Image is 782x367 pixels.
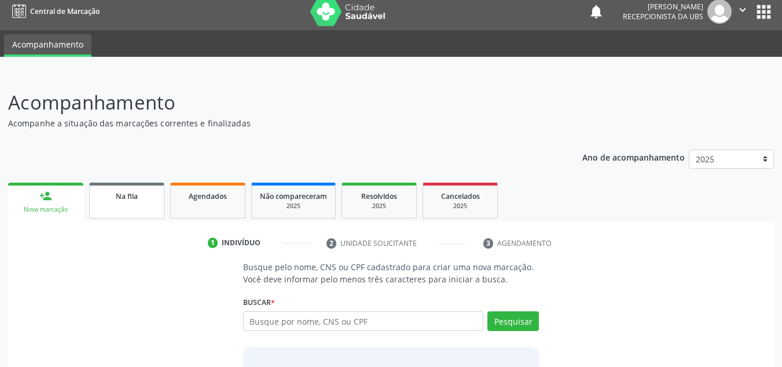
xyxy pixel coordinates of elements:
span: Agendados [189,191,227,201]
div: [PERSON_NAME] [623,2,703,12]
label: Buscar [243,293,275,311]
span: Recepcionista da UBS [623,12,703,21]
p: Ano de acompanhamento [582,150,685,164]
a: Central de Marcação [8,2,100,21]
div: 2025 [431,202,489,210]
p: Acompanhamento [8,88,544,117]
span: Resolvidos [361,191,397,201]
p: Busque pelo nome, CNS ou CPF cadastrado para criar uma nova marcação. Você deve informar pelo men... [243,261,539,285]
p: Acompanhe a situação das marcações correntes e finalizadas [8,117,544,129]
div: 2025 [260,202,327,210]
div: 2025 [350,202,408,210]
button: Pesquisar [487,311,539,331]
span: Não compareceram [260,191,327,201]
div: Indivíduo [222,238,260,248]
button: apps [754,2,774,22]
i:  [736,3,749,16]
div: 1 [208,238,218,248]
div: Nova marcação [16,205,75,214]
button: notifications [588,3,604,20]
a: Acompanhamento [4,34,91,57]
span: Na fila [116,191,138,201]
span: Cancelados [441,191,480,201]
div: person_add [39,190,52,202]
span: Central de Marcação [30,6,100,16]
input: Busque por nome, CNS ou CPF [243,311,484,331]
